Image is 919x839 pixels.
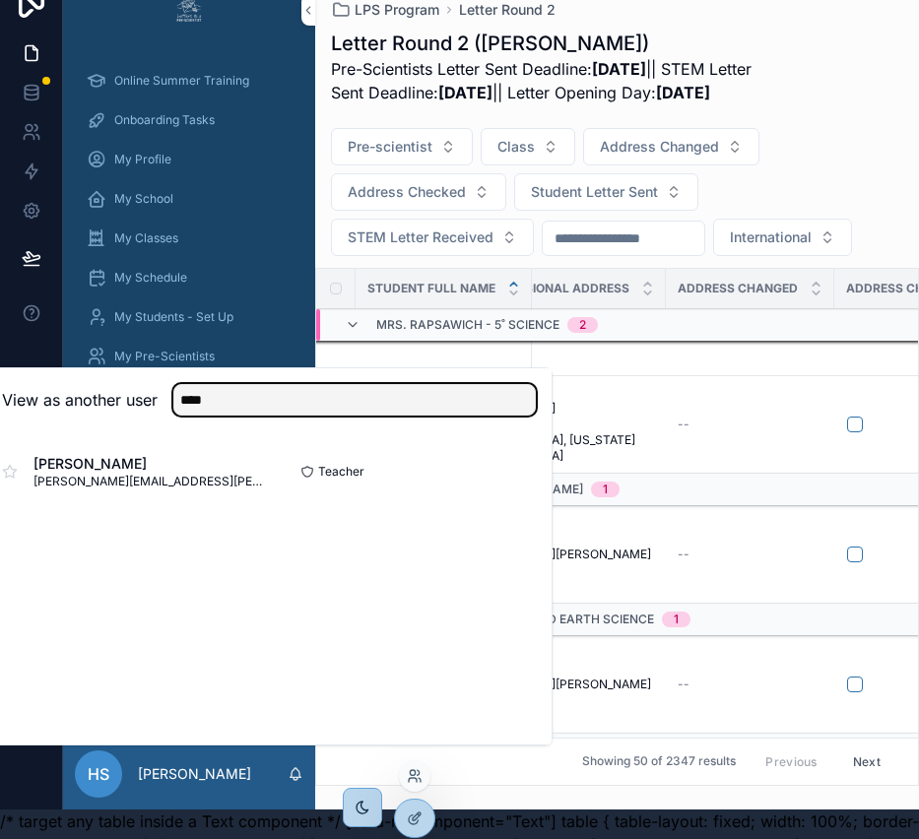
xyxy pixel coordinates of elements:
[75,339,303,374] a: My Pre-Scientists
[114,309,233,325] span: My Students - Set Up
[88,762,109,786] span: HS
[318,464,364,480] span: Teacher
[678,677,689,692] span: --
[678,281,798,296] span: Address Changed
[331,173,506,211] button: Select Button
[114,73,249,89] span: Online Summer Training
[114,230,178,246] span: My Classes
[75,102,303,138] a: Onboarding Tasks
[376,317,559,333] span: Mrs. Rapsawich - 5˚ Science
[600,137,719,157] span: Address Changed
[481,128,575,165] button: Select Button
[497,137,535,157] span: Class
[674,612,679,627] div: 1
[438,83,492,102] strong: [DATE]
[367,281,495,296] span: Student Full Name
[442,281,629,296] span: STEM Professional Address
[582,754,736,770] span: Showing 50 of 2347 results
[678,677,822,692] a: --
[713,219,852,256] button: Select Button
[114,191,173,207] span: My School
[114,112,215,128] span: Onboarding Tasks
[839,746,894,777] button: Next
[656,83,710,102] strong: [DATE]
[75,260,303,295] a: My Schedule
[2,388,158,412] h2: View as another user
[514,173,698,211] button: Select Button
[678,547,822,562] a: --
[730,227,812,247] span: International
[33,454,269,474] span: [PERSON_NAME]
[592,59,646,79] strong: [DATE]
[531,182,658,202] span: Student Letter Sent
[75,63,303,98] a: Online Summer Training
[114,270,187,286] span: My Schedule
[331,219,534,256] button: Select Button
[678,417,689,432] span: --
[75,299,303,335] a: My Students - Set Up
[75,221,303,256] a: My Classes
[114,349,215,364] span: My Pre-Scientists
[579,317,586,333] div: 2
[75,142,303,177] a: My Profile
[138,764,251,784] p: [PERSON_NAME]
[331,30,755,57] h1: Letter Round 2 ([PERSON_NAME])
[33,474,269,489] span: [PERSON_NAME][EMAIL_ADDRESS][PERSON_NAME][DOMAIN_NAME]
[331,128,473,165] button: Select Button
[348,182,466,202] span: Address Checked
[114,152,171,167] span: My Profile
[75,181,303,217] a: My School
[348,137,432,157] span: Pre-scientist
[603,482,608,497] div: 1
[678,417,822,432] a: --
[583,128,759,165] button: Select Button
[348,227,493,247] span: STEM Letter Received
[63,49,315,700] div: scrollable content
[331,57,755,104] p: Pre-Scientists Letter Sent Deadline: || STEM Letter Sent Deadline: || Letter Opening Day:
[678,547,689,562] span: --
